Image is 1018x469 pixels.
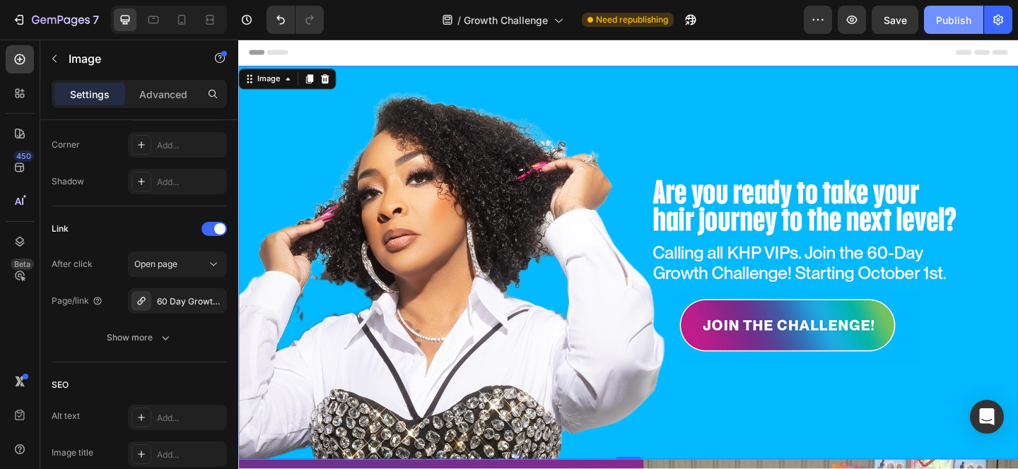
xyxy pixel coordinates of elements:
[6,6,105,34] button: 7
[596,13,668,26] span: Need republishing
[457,13,461,28] span: /
[157,295,223,308] div: 60 Day Growth challenge Sign Up Form
[52,175,84,188] div: Shadow
[936,13,971,28] div: Publish
[970,400,1004,434] div: Open Intercom Messenger
[157,176,223,189] div: Add...
[464,13,548,28] span: Growth Challenge
[13,150,34,162] div: 450
[52,295,103,307] div: Page/link
[52,138,80,151] div: Corner
[52,325,227,350] button: Show more
[107,331,172,345] div: Show more
[70,87,110,102] p: Settings
[139,87,187,102] p: Advanced
[238,40,1018,469] iframe: Design area
[157,449,223,461] div: Add...
[52,258,93,271] div: After click
[157,139,223,152] div: Add...
[134,259,177,269] span: Open page
[157,412,223,425] div: Add...
[884,14,907,26] span: Save
[267,6,324,34] div: Undo/Redo
[11,259,34,270] div: Beta
[872,6,918,34] button: Save
[924,6,983,34] button: Publish
[52,446,93,459] div: Image title
[52,410,80,422] div: Alt text
[128,251,227,277] button: Open page
[93,11,99,28] p: 7
[69,50,189,67] p: Image
[52,379,69,391] div: SEO
[52,222,69,235] div: Link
